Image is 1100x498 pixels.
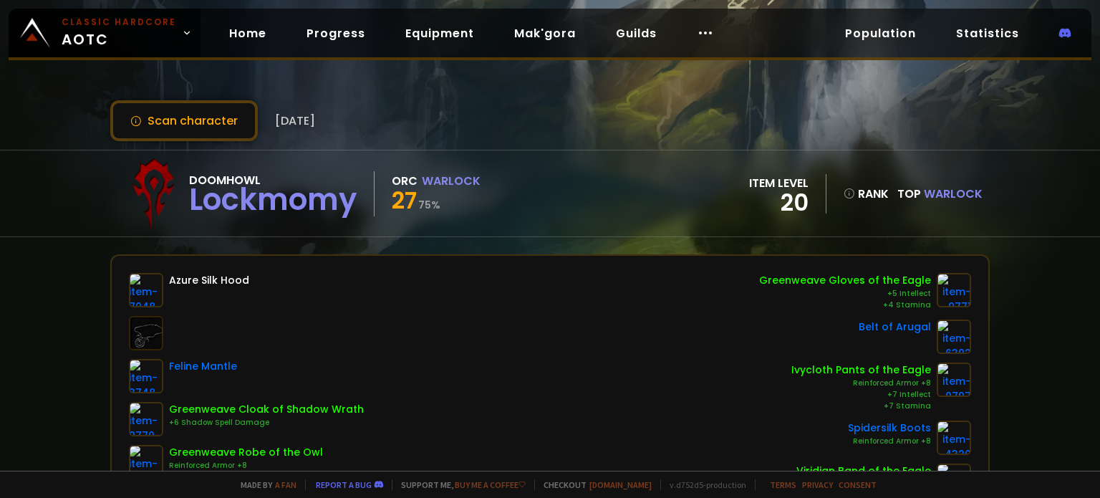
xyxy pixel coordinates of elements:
a: Mak'gora [503,19,587,48]
a: Consent [839,479,877,490]
a: Statistics [945,19,1031,48]
div: Greenweave Cloak of Shadow Wrath [169,402,364,417]
div: +6 Shadow Spell Damage [169,417,364,428]
span: v. d752d5 - production [660,479,746,490]
a: Equipment [394,19,486,48]
div: +7 Intellect [791,389,931,401]
div: 20 [749,192,809,214]
img: item-4320 [937,421,971,455]
div: Azure Silk Hood [169,273,249,288]
div: Top [897,185,983,203]
div: Greenweave Robe of the Owl [169,445,323,460]
a: Progress [295,19,377,48]
div: Reinforced Armor +8 [791,378,931,389]
img: item-9797 [937,363,971,397]
div: Ivycloth Pants of the Eagle [791,363,931,378]
img: item-9773 [129,445,163,479]
img: item-9771 [937,273,971,307]
a: Terms [770,479,796,490]
a: [DOMAIN_NAME] [589,479,652,490]
a: Home [218,19,278,48]
span: AOTC [62,16,176,50]
div: Belt of Arugal [859,320,931,335]
a: a fan [275,479,296,490]
div: Orc [392,172,418,190]
div: rank [844,185,889,203]
img: item-9770 [129,402,163,436]
a: Guilds [604,19,668,48]
div: item level [749,174,809,192]
a: Population [834,19,927,48]
a: Privacy [802,479,833,490]
a: Buy me a coffee [455,479,526,490]
img: item-6392 [937,320,971,354]
img: item-3748 [129,359,163,393]
div: Greenweave Gloves of the Eagle [759,273,931,288]
div: Reinforced Armor +8 [848,436,931,447]
div: +5 Intellect [759,288,931,300]
small: 75 % [418,198,440,212]
small: Classic Hardcore [62,16,176,29]
span: Made by [232,479,296,490]
div: +4 Stamina [759,300,931,311]
div: Viridian Band of the Eagle [796,464,931,479]
span: Warlock [924,186,983,202]
div: Feline Mantle [169,359,237,374]
div: Lockmomy [189,189,357,211]
a: Report a bug [316,479,372,490]
div: Doomhowl [189,171,357,189]
span: 27 [392,184,417,216]
button: Scan character [110,100,258,141]
img: item-7048 [129,273,163,307]
span: Support me, [392,479,526,490]
div: +7 Stamina [791,401,931,412]
div: Spidersilk Boots [848,421,931,436]
a: Classic HardcoreAOTC [9,9,201,57]
div: Reinforced Armor +8 [169,460,323,471]
span: [DATE] [275,112,315,130]
span: Checkout [534,479,652,490]
div: Warlock [422,172,481,190]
